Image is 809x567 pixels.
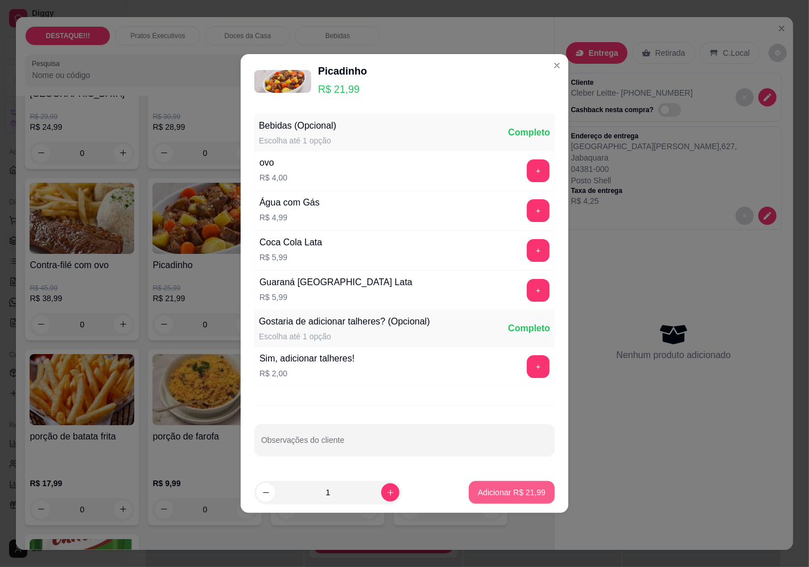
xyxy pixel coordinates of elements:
button: add [527,159,550,182]
p: R$ 4,00 [259,172,287,183]
button: add [527,239,550,262]
div: Sim, adicionar talheres! [259,352,354,365]
img: product-image [254,70,311,93]
button: add [527,199,550,222]
div: Completo [508,322,550,335]
p: R$ 5,99 [259,291,412,303]
p: R$ 4,99 [259,212,320,223]
p: R$ 5,99 [259,252,322,263]
p: R$ 21,99 [318,81,367,97]
div: ovo [259,156,287,170]
input: Observações do cliente [261,439,548,450]
button: Close [548,56,566,75]
div: Coca Cola Lata [259,236,322,249]
button: add [527,279,550,302]
button: Adicionar R$ 21,99 [469,481,555,504]
p: R$ 2,00 [259,368,354,379]
div: Picadinho [318,63,367,79]
div: Bebidas (Opcional) [259,119,336,133]
button: increase-product-quantity [381,483,399,502]
button: add [527,355,550,378]
div: Guaraná [GEOGRAPHIC_DATA] Lata [259,276,412,289]
p: Adicionar R$ 21,99 [478,487,546,498]
div: Completo [508,126,550,139]
button: decrease-product-quantity [257,483,275,502]
div: Escolha até 1 opção [259,135,336,146]
div: Escolha até 1 opção [259,331,430,342]
div: Água com Gás [259,196,320,209]
div: Gostaria de adicionar talheres? (Opcional) [259,315,430,328]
